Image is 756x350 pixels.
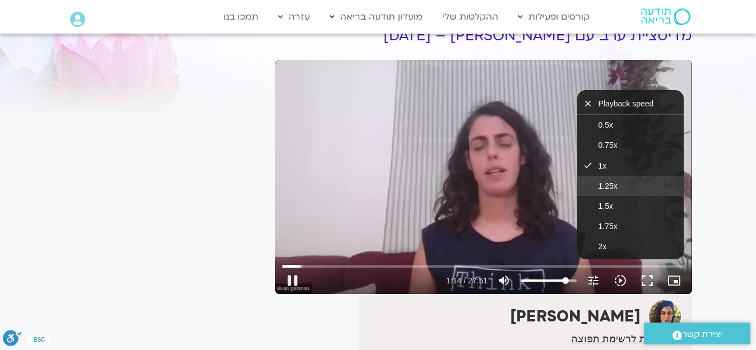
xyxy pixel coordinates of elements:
[682,327,722,342] span: יצירת קשר
[437,6,504,27] a: ההקלטות שלי
[510,306,641,327] strong: [PERSON_NAME]
[324,6,428,27] a: מועדון תודעה בריאה
[641,8,690,25] img: תודעה בריאה
[512,6,595,27] a: קורסים ופעילות
[649,300,681,332] img: סיון גל גוטמן
[272,6,316,27] a: עזרה
[644,323,750,344] a: יצירת קשר
[218,6,264,27] a: תמכו בנו
[571,334,680,344] a: הצטרפות לרשימת תפוצה
[275,27,692,44] h1: מדיטציית ערב עם [PERSON_NAME] – [DATE]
